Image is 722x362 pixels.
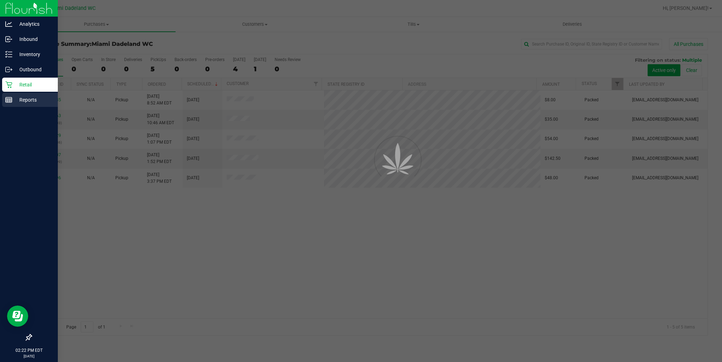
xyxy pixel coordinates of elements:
[5,20,12,28] inline-svg: Analytics
[12,20,55,28] p: Analytics
[5,36,12,43] inline-svg: Inbound
[3,354,55,359] p: [DATE]
[12,50,55,59] p: Inventory
[5,96,12,103] inline-svg: Reports
[12,80,55,89] p: Retail
[12,96,55,104] p: Reports
[12,65,55,74] p: Outbound
[5,51,12,58] inline-svg: Inventory
[5,66,12,73] inline-svg: Outbound
[3,347,55,354] p: 02:22 PM EDT
[7,306,28,327] iframe: Resource center
[12,35,55,43] p: Inbound
[5,81,12,88] inline-svg: Retail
